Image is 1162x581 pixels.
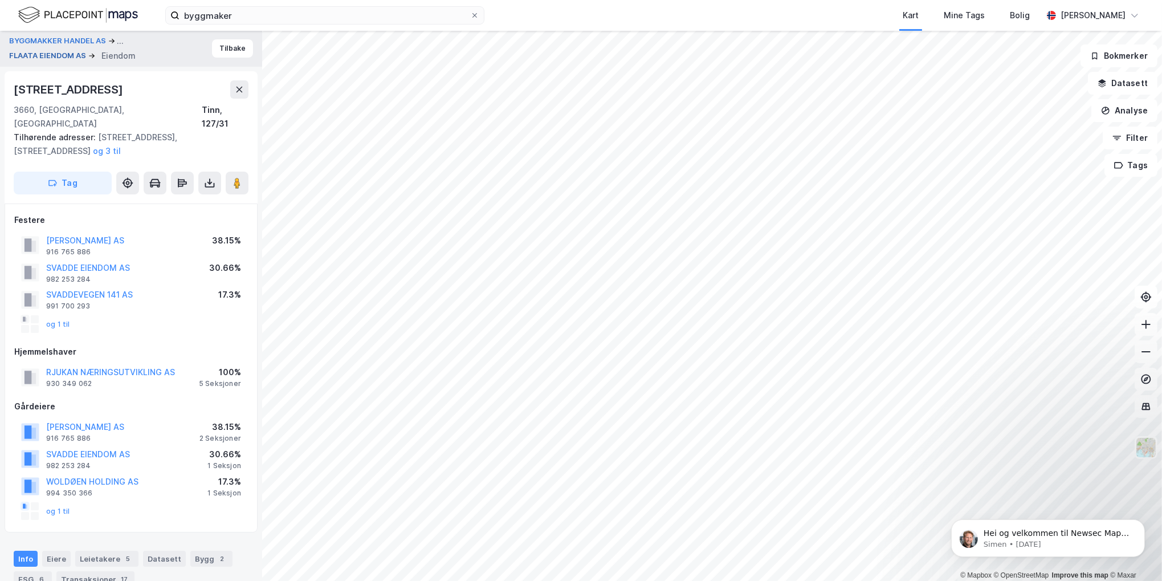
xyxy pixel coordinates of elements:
[143,551,186,567] div: Datasett
[1103,127,1157,149] button: Filter
[199,365,241,379] div: 100%
[209,261,241,275] div: 30.66%
[212,39,253,58] button: Tilbake
[46,247,91,257] div: 916 765 886
[207,489,241,498] div: 1 Seksjon
[207,475,241,489] div: 17.3%
[14,400,248,413] div: Gårdeiere
[190,551,233,567] div: Bygg
[75,551,138,567] div: Leietakere
[1061,9,1126,22] div: [PERSON_NAME]
[9,34,108,48] button: BYGGMAKKER HANDEL AS
[14,213,248,227] div: Festere
[199,420,241,434] div: 38.15%
[14,172,112,194] button: Tag
[46,379,92,388] div: 930 349 062
[46,275,91,284] div: 982 253 284
[18,5,138,25] img: logo.f888ab2527a4732fd821a326f86c7f29.svg
[42,551,71,567] div: Eiere
[207,448,241,461] div: 30.66%
[14,132,98,142] span: Tilhørende adresser:
[994,571,1049,579] a: OpenStreetMap
[212,234,241,247] div: 38.15%
[14,131,239,158] div: [STREET_ADDRESS], [STREET_ADDRESS]
[1081,44,1157,67] button: Bokmerker
[218,288,241,302] div: 17.3%
[46,302,90,311] div: 991 700 293
[14,103,202,131] div: 3660, [GEOGRAPHIC_DATA], [GEOGRAPHIC_DATA]
[46,489,92,498] div: 994 350 366
[1010,9,1030,22] div: Bolig
[14,551,38,567] div: Info
[46,461,91,470] div: 982 253 284
[180,7,470,24] input: Søk på adresse, matrikkel, gårdeiere, leietakere eller personer
[944,9,985,22] div: Mine Tags
[14,345,248,359] div: Hjemmelshaver
[960,571,992,579] a: Mapbox
[1091,99,1157,122] button: Analyse
[199,379,241,388] div: 5 Seksjoner
[9,50,88,62] button: FLAATA EIENDOM AS
[207,461,241,470] div: 1 Seksjon
[117,34,124,48] div: ...
[1088,72,1157,95] button: Datasett
[1104,154,1157,177] button: Tags
[1135,437,1157,458] img: Z
[202,103,248,131] div: Tinn, 127/31
[934,495,1162,575] iframe: Intercom notifications message
[1052,571,1108,579] a: Improve this map
[14,80,125,99] div: [STREET_ADDRESS]
[903,9,919,22] div: Kart
[199,434,241,443] div: 2 Seksjoner
[123,553,134,564] div: 5
[101,49,136,63] div: Eiendom
[217,553,228,564] div: 2
[46,434,91,443] div: 916 765 886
